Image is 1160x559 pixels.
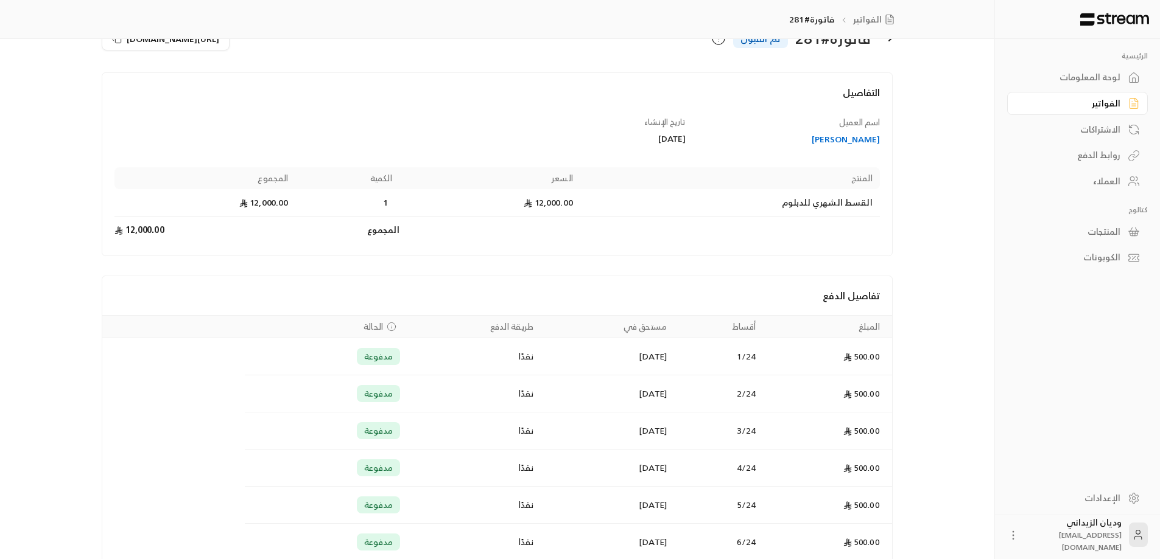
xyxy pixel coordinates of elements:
td: [DATE] [541,487,675,524]
span: مدفوعة [364,536,393,548]
span: [EMAIL_ADDRESS][DOMAIN_NAME] [1059,529,1122,554]
td: [DATE] [541,338,675,375]
h4: تفاصيل الدفع [114,288,880,303]
div: لوحة المعلومات [1022,71,1120,83]
span: مدفوعة [364,425,393,437]
table: Products [114,167,880,243]
p: فاتورة#281 [789,13,834,26]
td: نقدًا [407,450,541,487]
a: الإعدادات [1007,486,1148,510]
th: المبلغ [763,316,891,338]
div: [DATE] [503,133,686,145]
a: العملاء [1007,170,1148,193]
td: 2 / 24 [674,375,763,412]
span: مدفوعة [364,499,393,511]
td: [DATE] [541,375,675,412]
div: الإعدادات [1022,492,1120,504]
td: نقدًا [407,375,541,412]
td: 5 / 24 [674,487,763,524]
a: [PERSON_NAME] [697,133,880,145]
th: المنتج [580,167,880,189]
p: الرئيسية [1007,51,1148,61]
th: مستحق في [541,316,675,338]
td: 500.00 [763,487,891,524]
div: فاتورة # 281 [795,29,871,48]
td: نقدًا [407,487,541,524]
td: 500.00 [763,450,891,487]
td: 4 / 24 [674,450,763,487]
span: مدفوعة [364,462,393,474]
td: نقدًا [407,338,541,375]
td: 12,000.00 [114,217,295,243]
h4: التفاصيل [114,85,880,112]
div: المنتجات [1022,226,1120,238]
td: 500.00 [763,412,891,450]
a: لوحة المعلومات [1007,66,1148,89]
td: 3 / 24 [674,412,763,450]
nav: breadcrumb [789,13,899,26]
div: وديان الزيداني [1027,516,1122,553]
td: [DATE] [541,412,675,450]
td: [DATE] [541,450,675,487]
td: 1 / 24 [674,338,763,375]
th: السعر [399,167,580,189]
td: 500.00 [763,375,891,412]
td: 500.00 [763,338,891,375]
span: 1 [380,196,392,209]
td: 12,000.00 [114,189,295,217]
span: مدفوعة [364,387,393,400]
a: الاشتراكات [1007,117,1148,141]
div: الكوبونات [1022,251,1120,263]
span: تم القبول [740,31,781,46]
td: نقدًا [407,412,541,450]
div: الفواتير [1022,97,1120,109]
div: الاشتراكات [1022,123,1120,136]
a: روابط الدفع [1007,144,1148,167]
span: اسم العميل [839,114,880,130]
a: الفواتير [853,13,899,26]
span: مدفوعة [364,350,393,363]
div: روابط الدفع [1022,149,1120,161]
th: الكمية [295,167,399,189]
th: المجموع [114,167,295,189]
th: أقساط [674,316,763,338]
a: الكوبونات [1007,246,1148,269]
a: الفواتير [1007,92,1148,116]
td: القسط الشهري للدبلوم [580,189,880,217]
div: العملاء [1022,175,1120,187]
p: كتالوج [1007,205,1148,215]
img: Logo [1079,13,1150,26]
a: المنتجات [1007,220,1148,243]
td: 12,000.00 [399,189,580,217]
span: تاريخ الإنشاء [644,115,686,129]
th: طريقة الدفع [407,316,541,338]
span: الحالة [364,321,383,333]
td: المجموع [295,217,399,243]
